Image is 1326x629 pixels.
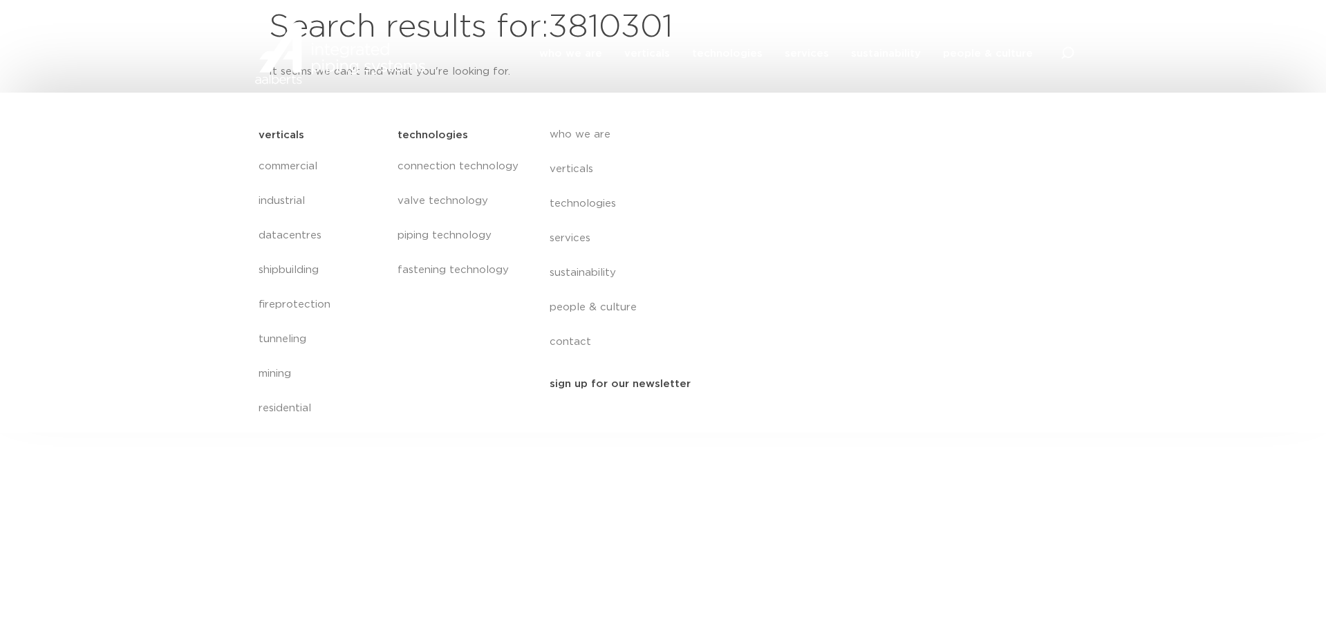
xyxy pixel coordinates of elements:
a: connection technology [398,149,522,184]
a: technologies [550,187,803,221]
a: sustainability [550,256,803,290]
nav: Menu [259,149,384,426]
a: industrial [259,184,384,218]
a: sustainability [851,26,921,82]
a: shipbuilding [259,253,384,288]
h5: sign up for our newsletter [550,373,691,395]
nav: Menu [550,118,803,359]
a: services [550,221,803,256]
h5: verticals [259,124,304,147]
a: who we are [550,118,803,152]
a: contact [550,325,803,359]
a: people & culture [550,290,803,325]
a: fastening technology [398,253,522,288]
a: verticals [624,26,670,82]
a: piping technology [398,218,522,253]
a: technologies [692,26,763,82]
a: who we are [539,26,602,82]
a: datacentres [259,218,384,253]
a: valve technology [398,184,522,218]
h5: technologies [398,124,468,147]
a: tunneling [259,322,384,357]
a: verticals [550,152,803,187]
a: fireprotection [259,288,384,322]
nav: Menu [398,149,522,288]
a: residential [259,391,384,426]
a: people & culture [943,26,1033,82]
a: commercial [259,149,384,184]
nav: Menu [539,26,1033,82]
a: mining [259,357,384,391]
a: services [785,26,829,82]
